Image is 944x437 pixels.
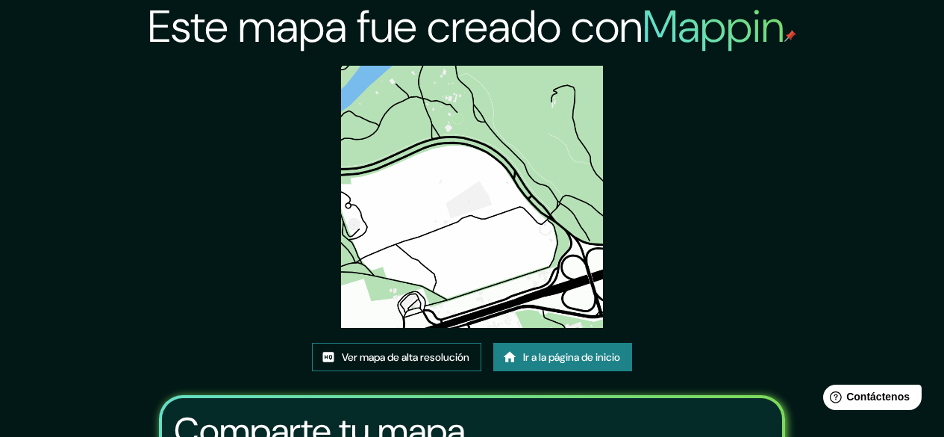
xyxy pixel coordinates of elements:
a: Ver mapa de alta resolución [312,343,481,371]
font: Ver mapa de alta resolución [342,350,469,364]
font: Ir a la página de inicio [523,350,620,364]
img: created-map [341,66,603,328]
img: pin de mapeo [784,30,796,42]
iframe: Lanzador de widgets de ayuda [811,379,928,421]
a: Ir a la página de inicio [493,343,632,371]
